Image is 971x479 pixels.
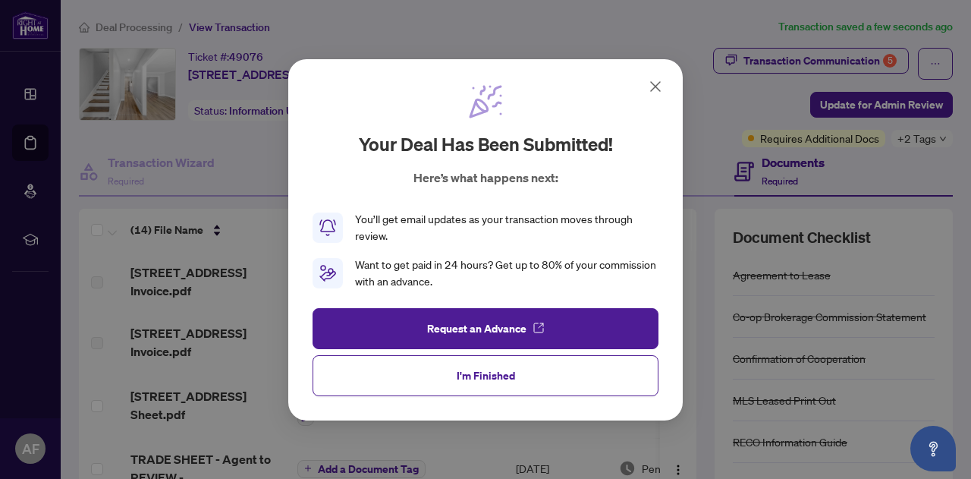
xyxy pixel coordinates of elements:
[313,355,658,395] button: I'm Finished
[355,257,658,290] div: Want to get paid in 24 hours? Get up to 80% of your commission with an advance.
[413,169,558,187] p: Here’s what happens next:
[910,426,956,471] button: Open asap
[359,132,613,156] h2: Your deal has been submitted!
[427,316,526,340] span: Request an Advance
[313,307,658,348] button: Request an Advance
[355,211,658,244] div: You’ll get email updates as your transaction moves through review.
[457,363,515,387] span: I'm Finished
